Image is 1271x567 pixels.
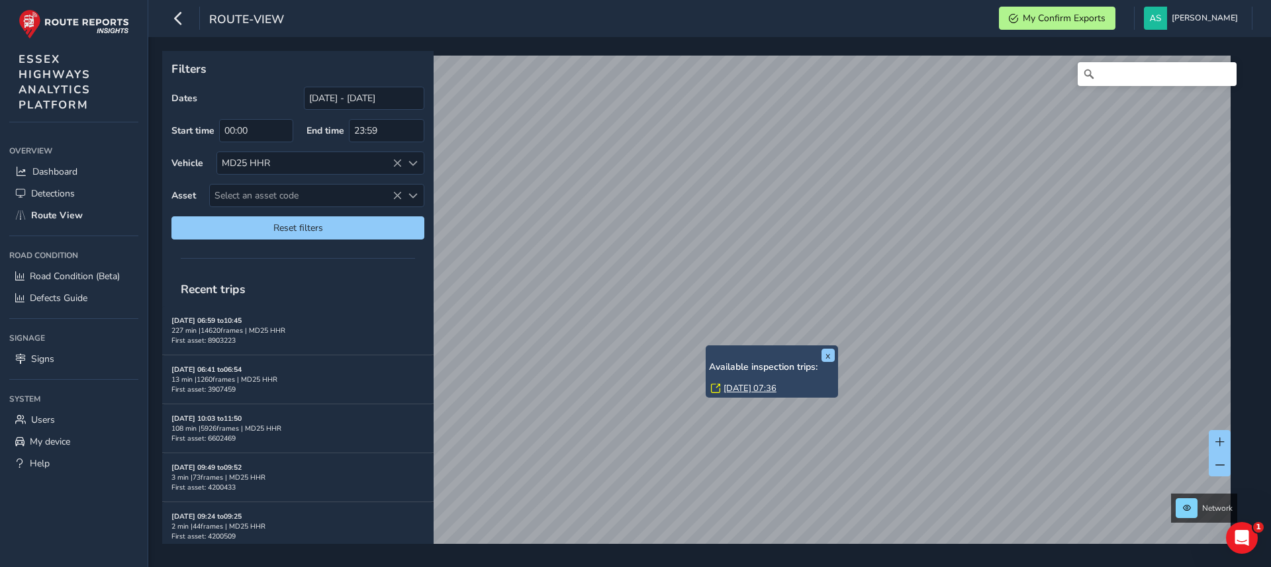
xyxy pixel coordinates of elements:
a: Defects Guide [9,287,138,309]
strong: [DATE] 09:24 to 09:25 [171,511,242,521]
div: Overview [9,141,138,161]
a: Signs [9,348,138,370]
span: My device [30,435,70,448]
button: My Confirm Exports [999,7,1115,30]
span: ESSEX HIGHWAYS ANALYTICS PLATFORM [19,52,91,112]
div: Select an asset code [402,185,424,206]
span: Reset filters [181,222,414,234]
span: route-view [209,11,284,30]
label: Vehicle [171,157,203,169]
strong: [DATE] 10:03 to 11:50 [171,414,242,423]
strong: [DATE] 09:49 to 09:52 [171,462,242,472]
h6: Available inspection trips: [709,362,835,373]
div: 2 min | 44 frames | MD25 HHR [171,521,424,531]
img: diamond-layout [1144,7,1167,30]
label: Start time [171,124,214,137]
span: First asset: 3907459 [171,384,236,394]
span: Recent trips [171,272,255,306]
p: Filters [171,60,424,77]
a: Users [9,409,138,431]
a: Help [9,453,138,474]
div: MD25 HHR [217,152,402,174]
a: Detections [9,183,138,204]
span: My Confirm Exports [1023,12,1106,24]
span: Help [30,457,50,470]
label: Dates [171,92,197,105]
strong: [DATE] 06:59 to 10:45 [171,316,242,326]
a: Dashboard [9,161,138,183]
span: Users [31,414,55,426]
input: Search [1078,62,1237,86]
a: [DATE] 07:36 [724,382,777,394]
label: End time [306,124,344,137]
a: My device [9,431,138,453]
div: 227 min | 14620 frames | MD25 HHR [171,326,424,335]
span: First asset: 6602469 [171,433,236,443]
span: Dashboard [32,165,77,178]
span: First asset: 4200509 [171,531,236,541]
span: Defects Guide [30,292,87,304]
label: Asset [171,189,196,202]
span: Signs [31,353,54,365]
div: 3 min | 73 frames | MD25 HHR [171,472,424,482]
a: Route View [9,204,138,226]
img: rr logo [19,9,129,39]
div: Signage [9,328,138,348]
iframe: Intercom live chat [1226,522,1258,554]
span: Select an asset code [210,185,402,206]
span: Network [1202,503,1233,513]
div: 13 min | 1260 frames | MD25 HHR [171,374,424,384]
a: Road Condition (Beta) [9,265,138,287]
button: Reset filters [171,216,424,240]
strong: [DATE] 06:41 to 06:54 [171,365,242,374]
span: Detections [31,187,75,200]
span: Route View [31,209,83,222]
div: 108 min | 5926 frames | MD25 HHR [171,423,424,433]
span: First asset: 8903223 [171,335,236,345]
div: System [9,389,138,409]
button: x [822,349,835,362]
span: Road Condition (Beta) [30,270,120,283]
div: Road Condition [9,245,138,265]
button: [PERSON_NAME] [1144,7,1243,30]
span: First asset: 4200433 [171,482,236,492]
canvas: Map [167,56,1231,559]
span: [PERSON_NAME] [1172,7,1238,30]
span: 1 [1253,522,1264,533]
